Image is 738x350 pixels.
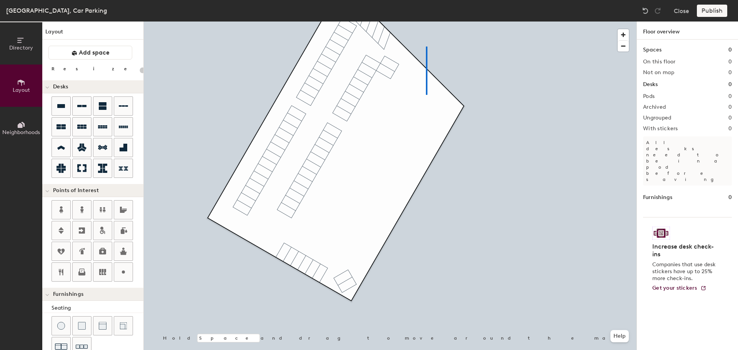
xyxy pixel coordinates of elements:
[48,46,132,60] button: Add space
[643,70,674,76] h2: Not on map
[728,70,732,76] h2: 0
[52,66,136,72] div: Resize
[6,6,107,15] div: [GEOGRAPHIC_DATA], Car Parking
[53,291,83,297] span: Furnishings
[652,261,718,282] p: Companies that use desk stickers have up to 25% more check-ins.
[674,5,689,17] button: Close
[652,227,670,240] img: Sticker logo
[643,104,666,110] h2: Archived
[99,322,106,330] img: Couch (middle)
[642,7,649,15] img: Undo
[78,322,86,330] img: Cushion
[728,93,732,100] h2: 0
[728,46,732,54] h1: 0
[52,316,71,335] button: Stool
[13,87,30,93] span: Layout
[643,59,676,65] h2: On this floor
[637,22,738,40] h1: Floor overview
[120,322,127,330] img: Couch (corner)
[643,93,655,100] h2: Pods
[72,316,91,335] button: Cushion
[643,46,662,54] h1: Spaces
[643,193,672,202] h1: Furnishings
[53,84,68,90] span: Desks
[52,304,143,312] div: Seating
[9,45,33,51] span: Directory
[53,187,99,194] span: Points of Interest
[643,115,672,121] h2: Ungrouped
[643,126,678,132] h2: With stickers
[728,59,732,65] h2: 0
[728,193,732,202] h1: 0
[79,49,110,56] span: Add space
[2,129,40,136] span: Neighborhoods
[643,136,732,186] p: All desks need to be in a pod before saving
[114,316,133,335] button: Couch (corner)
[728,115,732,121] h2: 0
[652,243,718,258] h4: Increase desk check-ins
[643,80,658,89] h1: Desks
[652,285,706,292] a: Get your stickers
[42,28,143,40] h1: Layout
[610,330,629,342] button: Help
[728,126,732,132] h2: 0
[728,104,732,110] h2: 0
[654,7,662,15] img: Redo
[57,322,65,330] img: Stool
[728,80,732,89] h1: 0
[652,285,697,291] span: Get your stickers
[93,316,112,335] button: Couch (middle)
